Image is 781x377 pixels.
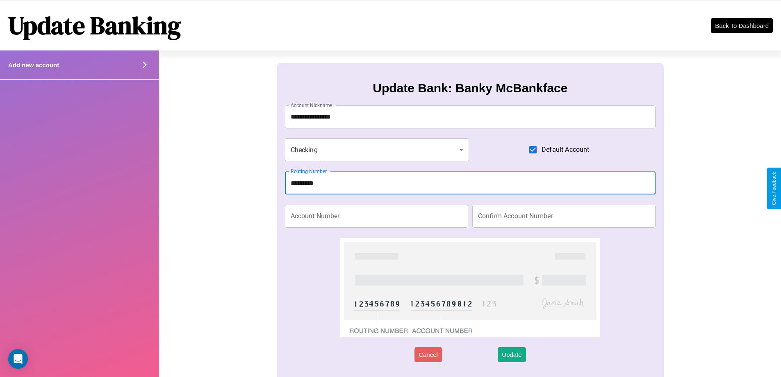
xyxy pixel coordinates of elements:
button: Update [498,347,526,362]
label: Routing Number [291,168,327,175]
img: check [340,238,600,337]
button: Back To Dashboard [711,18,773,33]
label: Account Nickname [291,102,332,109]
div: Open Intercom Messenger [8,349,28,369]
button: Cancel [414,347,442,362]
span: Default Account [542,145,589,155]
div: Checking [285,138,469,161]
h4: Add new account [8,62,59,69]
div: Give Feedback [771,172,777,205]
h1: Update Banking [8,9,181,42]
h3: Update Bank: Banky McBankface [373,81,567,95]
